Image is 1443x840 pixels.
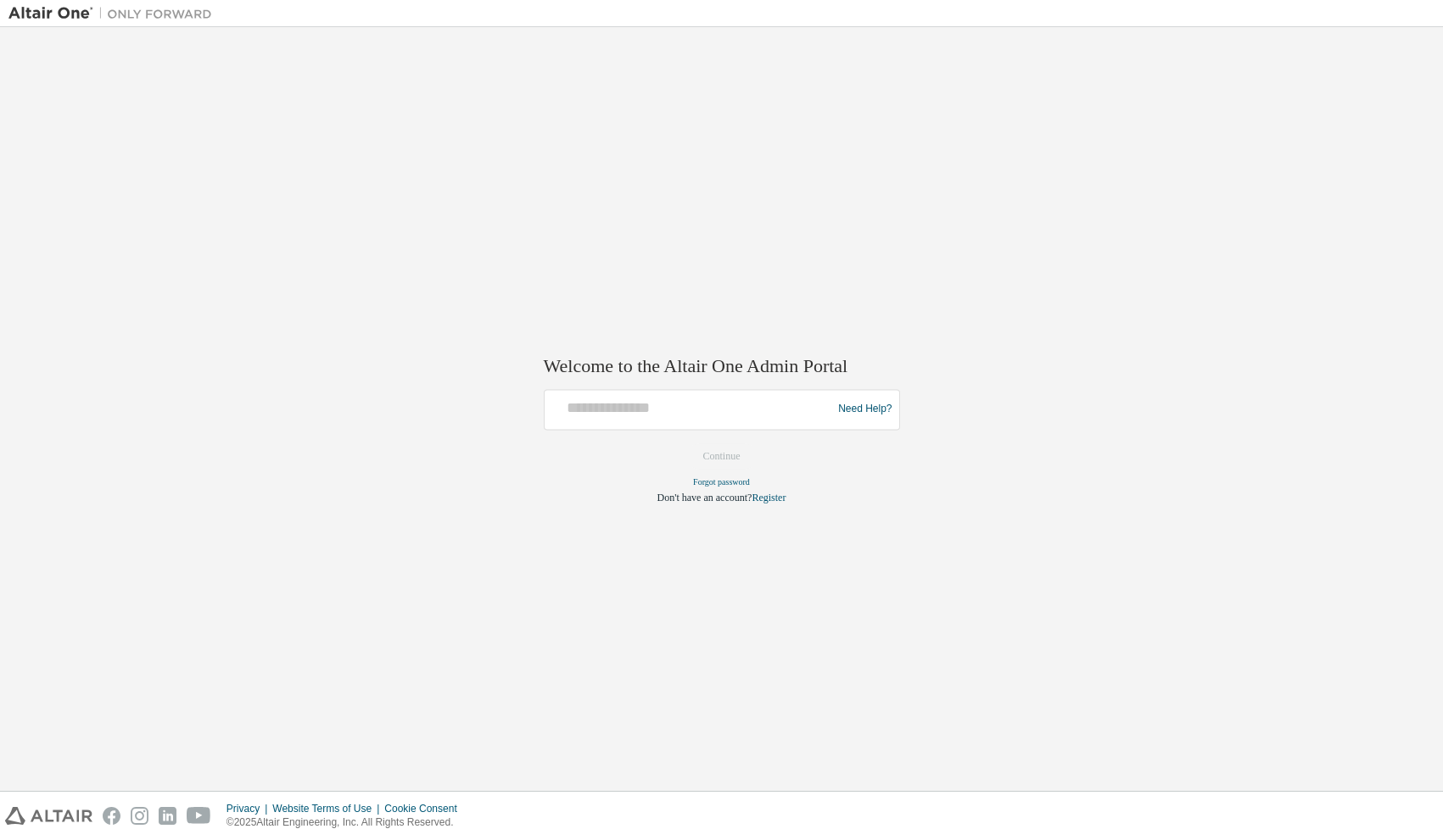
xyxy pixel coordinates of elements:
[187,807,211,825] img: youtube.svg
[272,802,384,815] div: Website Terms of Use
[657,492,752,503] span: Don't have an account?
[227,815,467,830] p: © 2025 Altair Engineering, Inc. All Rights Reserved.
[838,409,892,410] a: Need Help?
[8,5,221,22] img: Altair One
[5,807,92,825] img: altair_logo.svg
[227,802,272,815] div: Privacy
[103,807,120,825] img: facebook.svg
[159,807,176,825] img: linkedin.svg
[544,355,900,379] h2: Welcome to the Altair One Admin Portal
[131,807,148,825] img: instagram.svg
[752,492,786,503] a: Register
[384,802,467,815] div: Cookie Consent
[693,477,750,487] a: Forgot password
